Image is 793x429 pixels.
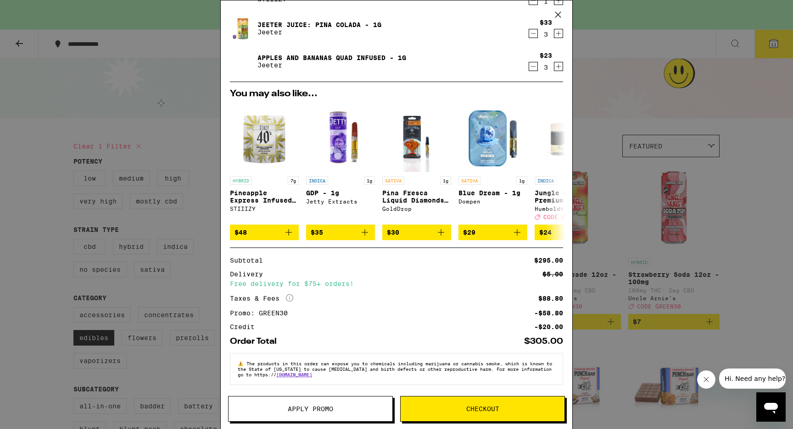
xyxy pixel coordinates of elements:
[524,337,563,346] div: $305.00
[230,103,299,225] a: Open page for Pineapple Express Infused - 7g from STIIIZY
[230,49,256,74] img: Apples and Bananas Quad Infused - 1g
[534,324,563,330] div: -$20.00
[306,225,375,240] button: Add to bag
[554,29,563,38] button: Increment
[697,370,715,389] iframe: Close message
[257,54,406,61] a: Apples and Bananas Quad Infused - 1g
[540,19,552,26] div: $33
[257,28,381,36] p: Jeeter
[235,229,247,236] span: $48
[306,198,375,204] div: Jetty Extracts
[306,176,328,185] p: INDICA
[534,257,563,264] div: $295.00
[238,361,246,366] span: ⚠️
[364,176,375,185] p: 1g
[458,225,527,240] button: Add to bag
[540,64,552,71] div: 3
[230,280,563,287] div: Free delivery for $75+ orders!
[238,361,552,377] span: The products in this order can expose you to chemicals including marijuana or cannabis smoke, whi...
[257,21,381,28] a: Jeeter Juice: Pina Colada - 1g
[554,62,563,71] button: Increment
[228,396,393,422] button: Apply Promo
[540,52,552,59] div: $23
[230,206,299,212] div: STIIIZY
[230,271,269,277] div: Delivery
[543,214,587,220] span: CODE GREEN30
[542,271,563,277] div: $5.00
[230,189,299,204] p: Pineapple Express Infused - 7g
[719,368,786,389] iframe: Message from company
[535,103,603,172] img: Humboldt Farms - Jungle Lava Premium - 4g
[466,406,499,412] span: Checkout
[535,225,603,240] button: Add to bag
[311,229,323,236] span: $35
[463,229,475,236] span: $29
[535,176,557,185] p: INDICA
[230,257,269,264] div: Subtotal
[458,198,527,204] div: Dompen
[288,406,333,412] span: Apply Promo
[387,229,399,236] span: $30
[516,176,527,185] p: 1g
[288,176,299,185] p: 7g
[535,189,603,204] p: Jungle Lava Premium - 4g
[230,16,256,41] img: Jeeter Juice: Pina Colada - 1g
[382,189,451,204] p: Pina Fresca Liquid Diamonds - 1g
[382,176,404,185] p: SATIVA
[230,89,563,99] h2: You may also like...
[230,337,283,346] div: Order Total
[538,295,563,302] div: $88.80
[230,103,299,172] img: STIIIZY - Pineapple Express Infused - 7g
[534,310,563,316] div: -$58.80
[276,372,312,377] a: [DOMAIN_NAME]
[539,229,552,236] span: $24
[458,103,527,225] a: Open page for Blue Dream - 1g from Dompen
[535,206,603,212] div: Humboldt Farms
[230,310,294,316] div: Promo: GREEN30
[382,103,451,225] a: Open page for Pina Fresca Liquid Diamonds - 1g from GoldDrop
[440,176,451,185] p: 1g
[458,103,527,172] img: Dompen - Blue Dream - 1g
[400,396,565,422] button: Checkout
[230,225,299,240] button: Add to bag
[306,103,375,225] a: Open page for GDP - 1g from Jetty Extracts
[230,294,293,302] div: Taxes & Fees
[257,61,406,69] p: Jeeter
[382,206,451,212] div: GoldDrop
[529,29,538,38] button: Decrement
[458,176,480,185] p: SATIVA
[756,392,786,422] iframe: Button to launch messaging window
[529,62,538,71] button: Decrement
[306,189,375,197] p: GDP - 1g
[458,189,527,197] p: Blue Dream - 1g
[389,103,444,172] img: GoldDrop - Pina Fresca Liquid Diamonds - 1g
[230,324,261,330] div: Credit
[535,103,603,225] a: Open page for Jungle Lava Premium - 4g from Humboldt Farms
[382,225,451,240] button: Add to bag
[540,31,552,38] div: 3
[306,103,375,172] img: Jetty Extracts - GDP - 1g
